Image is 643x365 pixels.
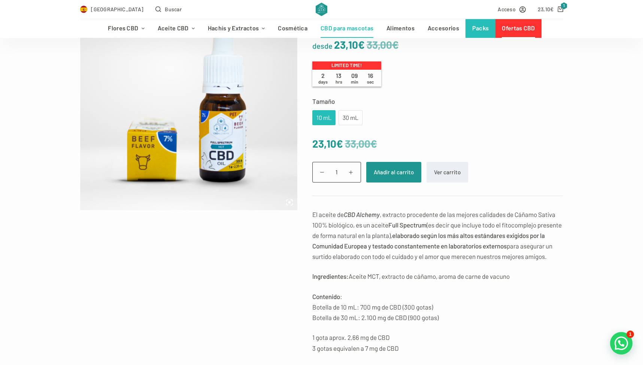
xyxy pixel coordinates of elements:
bdi: 33,00 [345,137,377,150]
bdi: 23,10 [538,6,554,12]
a: Ver carrito [427,162,468,182]
span: 09 [347,72,363,85]
span: 1 [561,2,567,9]
span: sec [367,79,374,84]
input: Cantidad de productos [312,162,361,182]
span: Buscar [165,5,182,13]
a: Flores CBD [101,19,151,38]
span: € [392,38,399,51]
strong: CBD Alchemy [344,211,380,218]
span: 2 [315,72,331,85]
div: 10 mL [317,113,331,123]
p: El aceite de , extracto procedente de las mejores calidades de Cáñamo Sativa 100% biológico, es u... [312,209,563,262]
img: CBD Alchemy [316,3,327,16]
span: € [336,137,343,150]
img: ES Flag [80,6,88,13]
a: Packs [465,19,495,38]
a: Ofertas CBD [495,19,542,38]
span: € [358,38,365,51]
span: [GEOGRAPHIC_DATA] [91,5,143,13]
span: € [550,6,553,12]
nav: Menú de cabecera [101,19,542,38]
span: hrs [336,79,342,84]
div: 30 mL [343,113,358,123]
strong: Full Spectrum [388,221,427,229]
a: Hachís y Extractos [201,19,272,38]
a: Select Country [80,5,144,13]
bdi: 23,10 [334,38,365,51]
span: 16 [363,72,378,85]
a: Acceso [498,5,526,13]
span: Acceso [498,5,516,13]
a: Aceite CBD [151,19,201,38]
span: desde [312,41,333,50]
p: Limited time! [312,61,381,70]
span: min [351,79,358,84]
label: Tamaño [312,96,563,106]
button: Abrir formulario de búsqueda [155,5,182,13]
strong: Ingredientes: [312,272,349,280]
a: Alimentos [380,19,421,38]
strong: Contenido [312,293,340,300]
span: days [318,79,328,84]
strong: elaborado según los más altos estándares exigidos por la Comunidad Europea y testado constantemen... [312,232,545,250]
span: € [370,137,377,150]
a: Accesorios [421,19,465,38]
a: Cosmética [272,19,314,38]
a: CBD para mascotas [314,19,380,38]
p: : Botella de 10 mL: 700 mg de CBD (300 gotas) Botella de 30 mL: 2.100 mg de CBD (900 gotas) [312,291,563,323]
span: 13 [331,72,347,85]
button: Añadir al carrito [366,162,421,182]
a: Carro de compra [538,5,563,13]
p: Aceite MCT, extracto de cáñamo, aroma de carne de vacuno [312,271,563,281]
p: 1 gota aprox. 2,66 mg de CBD 3 gotas equivalen a 7 mg de CBD [312,332,563,353]
bdi: 33,00 [367,38,399,51]
bdi: 23,10 [312,137,343,150]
